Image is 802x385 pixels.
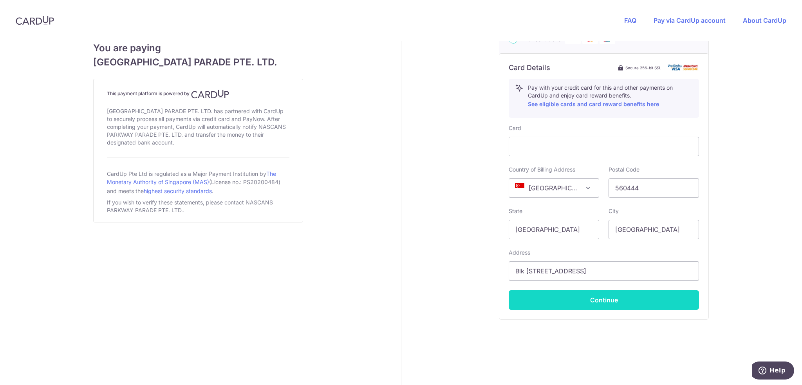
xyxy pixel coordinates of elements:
[16,16,54,25] img: CardUp
[509,166,575,174] label: Country of Billing Address
[93,41,303,55] span: You are paying
[668,64,699,71] img: card secure
[515,142,692,151] iframe: Secure card payment input frame
[528,84,692,109] p: Pay with your credit card for this and other payments on CardUp and enjoy card reward benefits.
[654,16,726,24] a: Pay via CardUp account
[509,124,521,132] label: Card
[625,65,661,71] span: Secure 256-bit SSL
[144,188,212,194] a: highest security standards
[509,207,522,215] label: State
[609,207,619,215] label: City
[528,101,659,107] a: See eligible cards and card reward benefits here
[107,106,289,148] div: [GEOGRAPHIC_DATA] PARADE PTE. LTD. has partnered with CardUp to securely process all payments via...
[624,16,636,24] a: FAQ
[509,63,550,72] h6: Card Details
[509,290,699,310] button: Continue
[509,178,599,198] span: Singapore
[107,167,289,197] div: CardUp Pte Ltd is regulated as a Major Payment Institution by (License no.: PS20200484) and meets...
[191,89,229,99] img: CardUp
[107,89,289,99] h4: This payment platform is powered by
[93,55,303,69] span: [GEOGRAPHIC_DATA] PARADE PTE. LTD.
[107,197,289,216] div: If you wish to verify these statements, please contact NASCANS PARKWAY PARADE PTE. LTD..
[752,362,794,381] iframe: Opens a widget where you can find more information
[609,178,699,198] input: Example 123456
[509,179,599,197] span: Singapore
[609,166,639,174] label: Postal Code
[743,16,786,24] a: About CardUp
[509,249,530,257] label: Address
